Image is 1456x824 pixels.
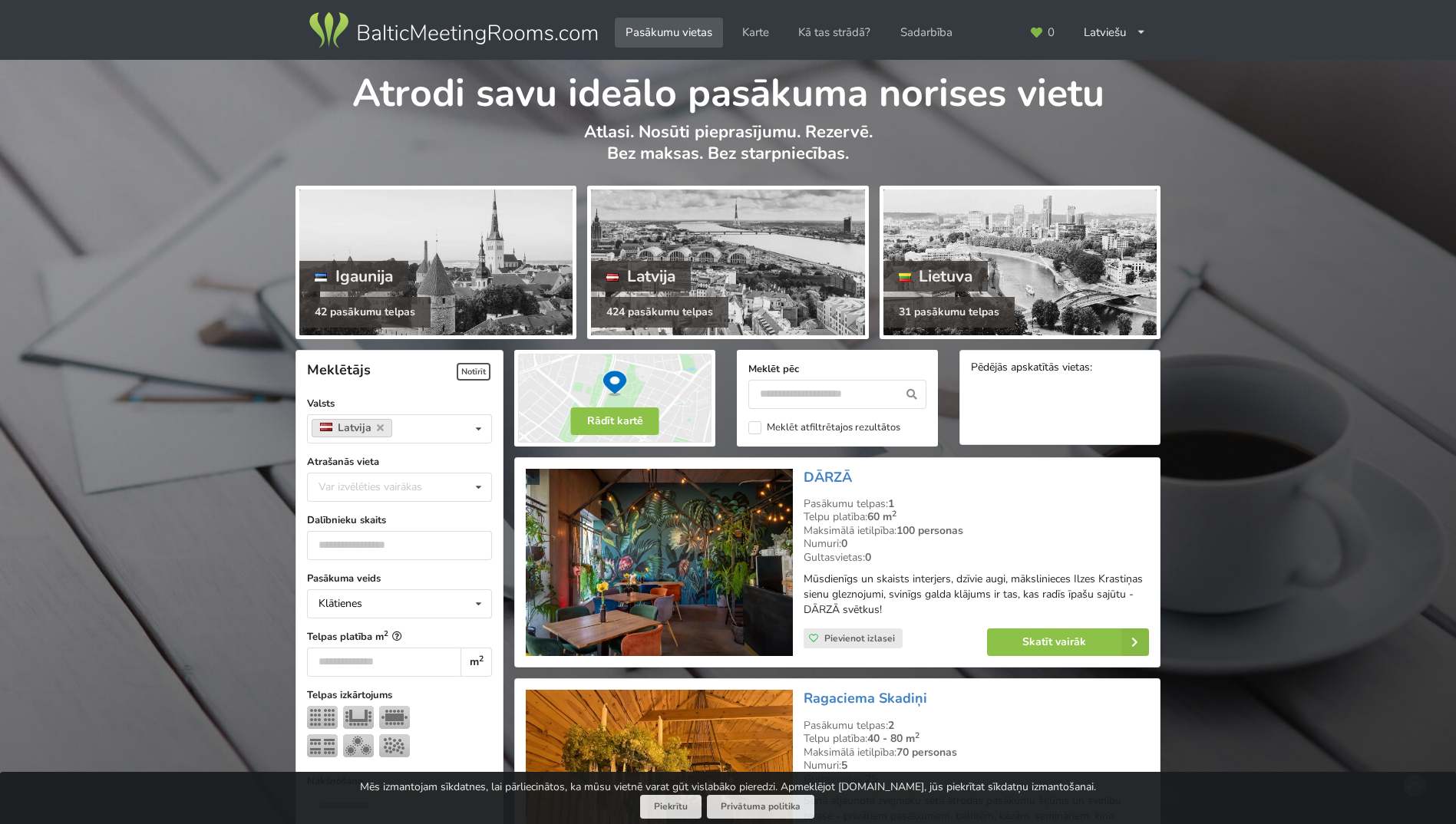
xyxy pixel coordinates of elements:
[587,186,868,339] a: Latvija 424 pasākumu telpas
[867,509,896,524] strong: 60 m
[591,297,728,328] div: 424 pasākumu telpas
[824,632,895,644] span: Pievienot izlasei
[867,731,919,746] strong: 40 - 80 m
[307,454,492,470] label: Atrašanās vieta
[804,551,1149,565] div: Gultasvietas:
[307,396,492,411] label: Valsts
[307,687,492,703] label: Telpas izkārtojums
[841,536,847,551] strong: 0
[307,361,371,379] span: Meklētājs
[379,734,410,757] img: Pieņemšana
[804,537,1149,551] div: Numuri:
[804,746,1149,760] div: Maksimālā ietilpība:
[865,550,871,565] strong: 0
[971,361,1149,376] div: Pēdējās apskatītās vietas:
[883,297,1015,328] div: 31 pasākumu telpas
[1073,18,1157,48] div: Latviešu
[892,508,896,519] sup: 2
[804,689,927,707] a: Ragaciema Skadiņi
[299,297,431,328] div: 42 pasākumu telpas
[987,628,1149,656] a: Skatīt vairāk
[479,653,484,664] sup: 2
[731,18,780,48] a: Karte
[295,186,576,339] a: Igaunija 42 pasākumu telpas
[804,510,1149,524] div: Telpu platība:
[748,421,900,434] label: Meklēt atfiltrētajos rezultātos
[295,60,1161,118] h1: Atrodi savu ideālo pasākuma norises vietu
[787,18,881,48] a: Kā tas strādā?
[640,795,702,819] button: Piekrītu
[307,734,338,757] img: Klase
[379,706,410,729] img: Sapulce
[804,497,1149,511] div: Pasākumu telpas:
[804,572,1149,618] p: Mūsdienīgs un skaists interjers, dzīvie augi, mākslinieces Ilzes Krastiņas sienu gleznojumi, svin...
[299,261,408,292] div: Igaunija
[888,496,894,511] strong: 1
[888,718,894,733] strong: 2
[319,598,362,609] div: Klātienes
[1048,27,1055,38] span: 0
[343,734,374,757] img: Bankets
[307,706,338,729] img: Teātris
[591,261,691,292] div: Latvija
[526,469,792,657] img: Restorāns, bārs | Ikšķile | DĀRZĀ
[841,758,847,773] strong: 5
[307,571,492,586] label: Pasākuma veids
[896,523,963,538] strong: 100 personas
[312,419,392,437] a: Latvija
[315,478,457,496] div: Var izvēlēties vairākas
[295,121,1161,180] p: Atlasi. Nosūti pieprasījumu. Rezervē. Bez maksas. Bez starpniecības.
[915,730,919,741] sup: 2
[307,629,492,644] label: Telpas platība m
[890,18,963,48] a: Sadarbība
[748,361,926,377] label: Meklēt pēc
[804,719,1149,733] div: Pasākumu telpas:
[615,18,723,48] a: Pasākumu vietas
[880,186,1161,339] a: Lietuva 31 pasākumu telpas
[804,524,1149,538] div: Maksimālā ietilpība:
[804,759,1149,773] div: Numuri:
[804,732,1149,746] div: Telpu platība:
[343,706,374,729] img: U-Veids
[307,513,492,528] label: Dalībnieku skaits
[707,795,814,819] a: Privātuma politika
[571,407,659,435] button: Rādīt kartē
[384,628,388,638] sup: 2
[457,363,490,381] span: Notīrīt
[883,261,989,292] div: Lietuva
[306,9,600,52] img: Baltic Meeting Rooms
[514,350,715,447] img: Rādīt kartē
[804,468,852,486] a: DĀRZĀ
[896,745,957,760] strong: 70 personas
[461,648,492,677] div: m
